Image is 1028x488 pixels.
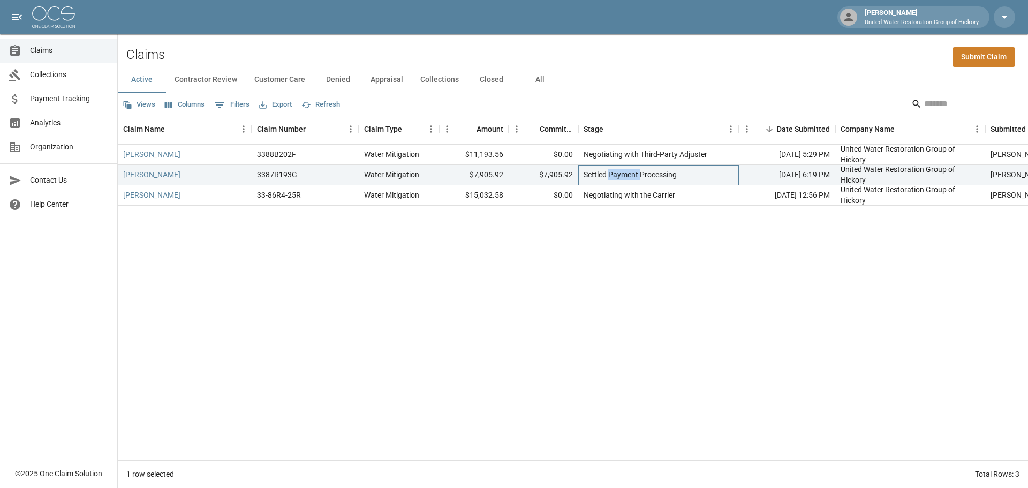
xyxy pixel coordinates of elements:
[835,114,985,144] div: Company Name
[509,121,525,137] button: Menu
[509,145,578,165] div: $0.00
[516,67,564,93] button: All
[860,7,983,27] div: [PERSON_NAME]
[865,18,979,27] p: United Water Restoration Group of Hickory
[723,121,739,137] button: Menu
[126,469,174,479] div: 1 row selected
[314,67,362,93] button: Denied
[969,121,985,137] button: Menu
[439,145,509,165] div: $11,193.56
[364,114,402,144] div: Claim Type
[359,114,439,144] div: Claim Type
[166,67,246,93] button: Contractor Review
[467,67,516,93] button: Closed
[540,114,573,144] div: Committed Amount
[256,96,294,113] button: Export
[762,122,777,137] button: Sort
[841,184,980,206] div: United Water Restoration Group of Hickory
[30,117,109,129] span: Analytics
[584,114,603,144] div: Stage
[211,96,252,114] button: Show filters
[236,121,252,137] button: Menu
[306,122,321,137] button: Sort
[462,122,477,137] button: Sort
[362,67,412,93] button: Appraisal
[578,114,739,144] div: Stage
[30,141,109,153] span: Organization
[123,114,165,144] div: Claim Name
[439,185,509,206] div: $15,032.58
[118,67,166,93] button: Active
[439,165,509,185] div: $7,905.92
[364,190,419,200] div: Water Mitigation
[257,169,297,180] div: 3387R193G
[165,122,180,137] button: Sort
[123,149,180,160] a: [PERSON_NAME]
[477,114,503,144] div: Amount
[123,190,180,200] a: [PERSON_NAME]
[299,96,343,113] button: Refresh
[257,190,301,200] div: 33-86R4-25R
[841,164,980,185] div: United Water Restoration Group of Hickory
[120,96,158,113] button: Views
[30,93,109,104] span: Payment Tracking
[123,169,180,180] a: [PERSON_NAME]
[739,121,755,137] button: Menu
[739,165,835,185] div: [DATE] 6:19 PM
[525,122,540,137] button: Sort
[777,114,830,144] div: Date Submitted
[30,69,109,80] span: Collections
[162,96,207,113] button: Select columns
[953,47,1015,67] a: Submit Claim
[739,145,835,165] div: [DATE] 5:29 PM
[6,6,28,28] button: open drawer
[246,67,314,93] button: Customer Care
[126,47,165,63] h2: Claims
[118,114,252,144] div: Claim Name
[439,121,455,137] button: Menu
[32,6,75,28] img: ocs-logo-white-transparent.png
[343,121,359,137] button: Menu
[509,114,578,144] div: Committed Amount
[739,185,835,206] div: [DATE] 12:56 PM
[509,185,578,206] div: $0.00
[584,190,675,200] div: Negotiating with the Carrier
[975,469,1019,479] div: Total Rows: 3
[584,169,677,180] div: Settled Payment Processing
[603,122,618,137] button: Sort
[257,149,296,160] div: 3388B202F
[402,122,417,137] button: Sort
[423,121,439,137] button: Menu
[739,114,835,144] div: Date Submitted
[15,468,102,479] div: © 2025 One Claim Solution
[439,114,509,144] div: Amount
[30,199,109,210] span: Help Center
[257,114,306,144] div: Claim Number
[911,95,1026,115] div: Search
[364,169,419,180] div: Water Mitigation
[584,149,707,160] div: Negotiating with Third-Party Adjuster
[841,144,980,165] div: United Water Restoration Group of Hickory
[30,45,109,56] span: Claims
[364,149,419,160] div: Water Mitigation
[412,67,467,93] button: Collections
[30,175,109,186] span: Contact Us
[252,114,359,144] div: Claim Number
[841,114,895,144] div: Company Name
[118,67,1028,93] div: dynamic tabs
[895,122,910,137] button: Sort
[509,165,578,185] div: $7,905.92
